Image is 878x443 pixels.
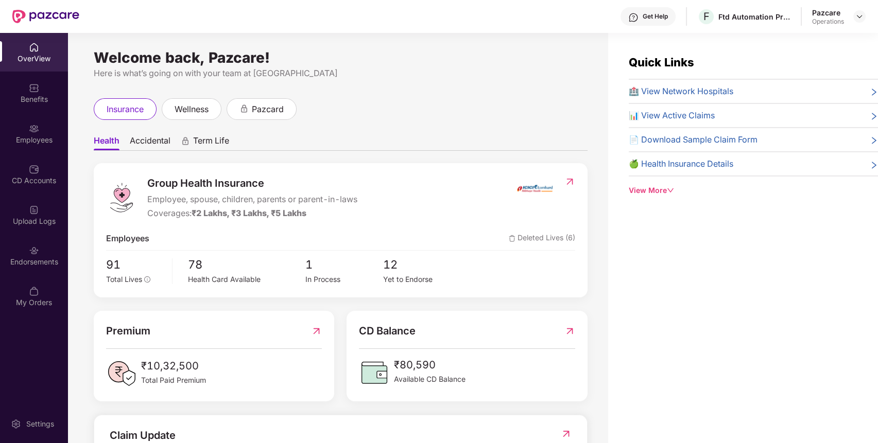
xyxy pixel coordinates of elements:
[629,109,715,122] span: 📊 View Active Claims
[870,160,878,170] span: right
[144,276,150,282] span: info-circle
[509,232,575,245] span: Deleted Lives (6)
[870,87,878,98] span: right
[252,103,284,116] span: pazcard
[515,175,554,201] img: insurerIcon
[629,185,878,196] div: View More
[305,256,383,274] span: 1
[193,135,229,150] span: Term Life
[94,67,588,80] div: Here is what’s going on with your team at [GEOGRAPHIC_DATA]
[643,12,668,21] div: Get Help
[359,357,390,388] img: CDBalanceIcon
[107,103,144,116] span: insurance
[311,323,322,339] img: RedirectIcon
[106,275,142,283] span: Total Lives
[29,205,39,215] img: svg+xml;base64,PHN2ZyBpZD0iVXBsb2FkX0xvZ3MiIGRhdGEtbmFtZT0iVXBsb2FkIExvZ3MiIHhtbG5zPSJodHRwOi8vd3...
[870,135,878,146] span: right
[188,274,305,285] div: Health Card Available
[239,104,249,113] div: animation
[192,208,306,218] span: ₹2 Lakhs, ₹3 Lakhs, ₹5 Lakhs
[29,123,39,134] img: svg+xml;base64,PHN2ZyBpZD0iRW1wbG95ZWVzIiB4bWxucz0iaHR0cDovL3d3dy53My5vcmcvMjAwMC9zdmciIHdpZHRoPS...
[394,357,466,373] span: ₹80,590
[94,135,119,150] span: Health
[812,8,844,17] div: Pazcare
[181,136,190,146] div: animation
[106,323,150,339] span: Premium
[94,54,588,62] div: Welcome back, Pazcare!
[629,157,733,170] span: 🍏 Health Insurance Details
[130,135,170,150] span: Accidental
[23,419,57,429] div: Settings
[147,193,357,206] span: Employee, spouse, children, parents or parent-in-laws
[561,429,572,439] img: RedirectIcon
[29,164,39,174] img: svg+xml;base64,PHN2ZyBpZD0iQ0RfQWNjb3VudHMiIGRhdGEtbmFtZT0iQ0QgQWNjb3VudHMiIHhtbG5zPSJodHRwOi8vd3...
[629,56,694,69] span: Quick Links
[629,133,758,146] span: 📄 Download Sample Claim Form
[175,103,209,116] span: wellness
[629,85,733,98] span: 🏥 View Network Hospitals
[106,182,137,213] img: logo
[29,42,39,52] img: svg+xml;base64,PHN2ZyBpZD0iSG9tZSIgeG1sbnM9Imh0dHA6Ly93d3cudzMub3JnLzIwMDAvc3ZnIiB3aWR0aD0iMjAiIG...
[628,12,639,23] img: svg+xml;base64,PHN2ZyBpZD0iSGVscC0zMngzMiIgeG1sbnM9Imh0dHA6Ly93d3cudzMub3JnLzIwMDAvc3ZnIiB3aWR0aD...
[141,375,206,386] span: Total Paid Premium
[812,17,844,26] div: Operations
[147,207,357,220] div: Coverages:
[359,323,416,339] span: CD Balance
[12,10,79,23] img: New Pazcare Logo
[383,274,461,285] div: Yet to Endorse
[188,256,305,274] span: 78
[383,256,461,274] span: 12
[509,235,515,242] img: deleteIcon
[29,83,39,93] img: svg+xml;base64,PHN2ZyBpZD0iQmVuZWZpdHMiIHhtbG5zPSJodHRwOi8vd3d3LnczLm9yZy8yMDAwL3N2ZyIgd2lkdGg9Ij...
[703,10,710,23] span: F
[147,175,357,191] span: Group Health Insurance
[394,374,466,385] span: Available CD Balance
[855,12,864,21] img: svg+xml;base64,PHN2ZyBpZD0iRHJvcGRvd24tMzJ4MzIiIHhtbG5zPSJodHRwOi8vd3d3LnczLm9yZy8yMDAwL3N2ZyIgd2...
[305,274,383,285] div: In Process
[564,176,575,187] img: RedirectIcon
[564,323,575,339] img: RedirectIcon
[870,111,878,122] span: right
[29,245,39,256] img: svg+xml;base64,PHN2ZyBpZD0iRW5kb3JzZW1lbnRzIiB4bWxucz0iaHR0cDovL3d3dy53My5vcmcvMjAwMC9zdmciIHdpZH...
[106,358,137,389] img: PaidPremiumIcon
[141,358,206,374] span: ₹10,32,500
[718,12,790,22] div: Ftd Automation Private Limited
[106,256,165,274] span: 91
[667,187,674,194] span: down
[11,419,21,429] img: svg+xml;base64,PHN2ZyBpZD0iU2V0dGluZy0yMHgyMCIgeG1sbnM9Imh0dHA6Ly93d3cudzMub3JnLzIwMDAvc3ZnIiB3aW...
[29,286,39,296] img: svg+xml;base64,PHN2ZyBpZD0iTXlfT3JkZXJzIiBkYXRhLW5hbWU9Ik15IE9yZGVycyIgeG1sbnM9Imh0dHA6Ly93d3cudz...
[106,232,149,245] span: Employees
